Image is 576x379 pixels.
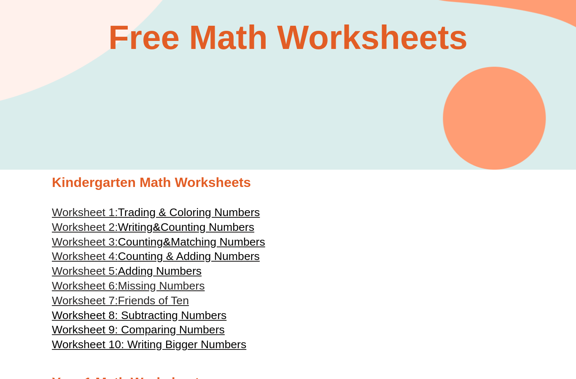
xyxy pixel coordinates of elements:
[52,206,118,219] span: Worksheet 1:
[48,21,528,54] h2: Free Math Worksheets
[52,338,246,351] a: Worksheet 10: Writing Bigger Numbers
[118,279,205,292] span: Missing Numbers
[52,265,202,277] a: Worksheet 5:Adding Numbers
[52,250,118,263] span: Worksheet 4:
[118,236,163,248] span: Counting
[52,206,260,219] a: Worksheet 1:Trading & Coloring Numbers
[161,221,254,233] span: Counting Numbers
[52,294,189,307] a: Worksheet 7:Friends of Ten
[171,236,265,248] span: Matching Numbers
[52,250,260,263] a: Worksheet 4:Counting & Adding Numbers
[118,265,202,277] span: Adding Numbers
[118,294,189,307] span: Friends of Ten
[52,174,524,192] h2: Kindergarten Math Worksheets
[52,221,254,233] a: Worksheet 2:Writing&Counting Numbers
[52,221,118,233] span: Worksheet 2:
[52,294,118,307] span: Worksheet 7:
[52,323,225,336] a: Worksheet 9: Comparing Numbers
[52,279,118,292] span: Worksheet 6:
[52,309,226,322] a: Worksheet 8: Subtracting Numbers
[52,236,265,248] a: Worksheet 3:Counting&Matching Numbers
[118,221,153,233] span: Writing
[534,338,576,379] iframe: Chat Widget
[118,250,260,263] span: Counting & Adding Numbers
[52,265,118,277] span: Worksheet 5:
[52,236,118,248] span: Worksheet 3:
[118,206,260,219] span: Trading & Coloring Numbers
[52,279,205,292] a: Worksheet 6:Missing Numbers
